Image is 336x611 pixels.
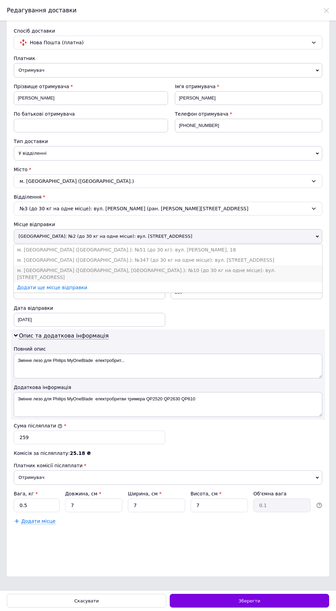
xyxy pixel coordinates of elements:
[14,229,322,244] span: [GEOGRAPHIC_DATA]: №2 (до 30 кг на одне місце): вул. [STREET_ADDRESS]
[14,139,48,144] span: Тип доставки
[14,84,69,89] span: Прізвище отримувача
[14,174,322,188] div: м. [GEOGRAPHIC_DATA] ([GEOGRAPHIC_DATA].)
[253,490,311,497] div: Об'ємна вага
[128,491,161,496] label: Ширина, см
[191,491,221,496] label: Висота, см
[14,392,322,417] textarea: Змінне лезо для Philips MyOneBlade електробритви тримера QP2520 QP2630 QP610
[19,332,109,339] span: Опис та додаткова інформація
[14,63,322,78] span: Отримувач
[7,7,76,14] span: Редагування доставки
[14,166,322,173] div: Місто
[70,450,91,456] span: 25.18 ₴
[14,423,62,428] label: Сума післяплати
[14,384,322,391] div: Додаткова інформація
[14,450,322,457] div: Комісія за післяплату:
[14,491,38,496] label: Вага, кг
[14,470,322,485] span: Отримувач
[239,598,260,603] span: Зберегти
[14,305,165,312] div: Дата відправки
[14,202,322,215] div: №3 (до 30 кг на одне місце): вул. [PERSON_NAME] (ран. [PERSON_NAME][STREET_ADDRESS]
[175,119,322,132] input: +380
[175,111,228,117] span: Телефон отримувача
[14,255,322,265] li: м. [GEOGRAPHIC_DATA] ([GEOGRAPHIC_DATA].): №347 (до 30 кг на одне місце): вул. [STREET_ADDRESS]
[14,345,322,352] div: Повний опис
[14,354,322,378] textarea: Змінне лезо для Philips MyOneBlade електробрит...
[17,285,87,290] a: Додати ще місце відправки
[74,598,99,603] span: Скасувати
[14,27,322,34] div: Спосіб доставки
[175,84,216,89] span: Ім'я отримувача
[21,518,56,524] span: Додати місце
[14,56,35,61] span: Платник
[14,193,322,200] div: Відділення
[14,265,322,282] li: м. [GEOGRAPHIC_DATA] ([GEOGRAPHIC_DATA], [GEOGRAPHIC_DATA].): №10 (до 30 кг на одне місце): вул. ...
[65,491,101,496] label: Довжина, см
[14,111,75,117] span: По батькові отримувача
[30,39,308,46] span: Нова Пошта (платна)
[14,222,55,227] span: Місце відправки
[14,463,83,468] span: Платник комісії післяплати
[14,146,322,161] span: У відділенні
[14,245,322,255] li: м. [GEOGRAPHIC_DATA] ([GEOGRAPHIC_DATA].): №51 (до 30 кг): вул. [PERSON_NAME], 18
